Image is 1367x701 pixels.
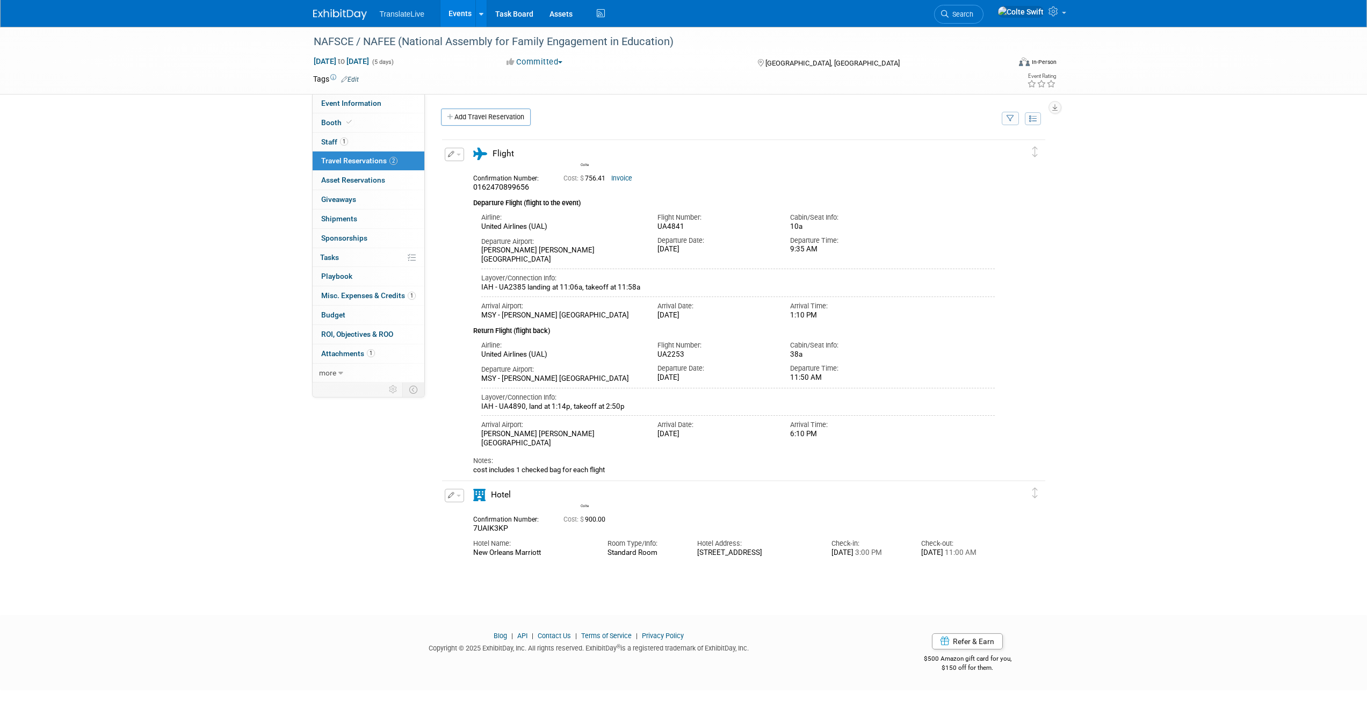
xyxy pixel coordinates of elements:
div: Departure Airport: [481,365,642,374]
div: 6:10 PM [790,430,907,439]
div: Departure Time: [790,236,907,245]
span: Cost: $ [563,516,585,523]
a: Privacy Policy [642,632,684,640]
div: Notes: [473,456,995,466]
span: Asset Reservations [321,176,385,184]
span: Booth [321,118,354,127]
img: Colte Swift [578,487,593,502]
span: 2 [389,157,397,165]
a: Terms of Service [581,632,632,640]
span: 756.41 [563,175,610,182]
div: [STREET_ADDRESS] [697,548,815,558]
a: Asset Reservations [313,171,424,190]
span: Travel Reservations [321,156,397,165]
span: [GEOGRAPHIC_DATA], [GEOGRAPHIC_DATA] [765,59,900,67]
a: Contact Us [538,632,571,640]
span: 900.00 [563,516,610,523]
a: more [313,364,424,382]
a: Booth [313,113,424,132]
span: | [633,632,640,640]
span: 11:00 AM [943,548,977,557]
div: Arrival Time: [790,420,907,430]
div: UA4841 [657,222,774,232]
a: Playbook [313,267,424,286]
a: Search [934,5,983,24]
div: Airline: [481,213,642,222]
a: Blog [494,632,507,640]
div: United Airlines (UAL) [481,350,642,359]
div: Flight Number: [657,341,774,350]
td: Toggle Event Tabs [402,382,424,396]
div: 1:10 PM [790,311,907,320]
div: Event Format [946,56,1057,72]
span: 1 [408,292,416,300]
div: Departure Time: [790,364,907,373]
span: | [529,632,536,640]
div: Departure Date: [657,364,774,373]
div: Cabin/Seat Info: [790,341,907,350]
div: Colte Swift [575,487,594,508]
div: $150 off for them. [881,663,1054,673]
span: Hotel [491,490,511,500]
div: [DATE] [657,430,774,439]
td: Tags [313,74,359,84]
span: 0162470899656 [473,183,529,191]
a: Shipments [313,209,424,228]
a: Travel Reservations2 [313,151,424,170]
span: Budget [321,310,345,319]
img: Colte Swift [997,6,1044,18]
a: Sponsorships [313,229,424,248]
div: 9:35 AM [790,245,907,254]
span: Event Information [321,99,381,107]
a: Edit [341,76,359,83]
div: New Orleans Marriott [473,548,591,558]
td: Personalize Event Tab Strip [384,382,403,396]
div: IAH - UA4890, land at 1:14p, takeoff at 2:50p [481,402,995,411]
div: 11:50 AM [790,373,907,382]
div: Hotel Address: [697,539,815,548]
span: Misc. Expenses & Credits [321,291,416,300]
a: Giveaways [313,190,424,209]
div: Cabin/Seat Info: [790,213,907,222]
button: Committed [503,56,567,68]
div: Departure Airport: [481,237,642,247]
div: Confirmation Number: [473,512,547,524]
a: Add Travel Reservation [441,109,531,126]
div: Airline: [481,341,642,350]
div: Flight Number: [657,213,774,222]
div: Departure Date: [657,236,774,245]
img: Format-Inperson.png [1019,57,1030,66]
a: Attachments1 [313,344,424,363]
div: [PERSON_NAME] [PERSON_NAME][GEOGRAPHIC_DATA] [481,430,642,448]
div: Colte Swift [578,502,591,508]
div: 10a [790,222,907,231]
div: [DATE] [831,548,905,558]
img: ExhibitDay [313,9,367,20]
i: Flight [473,148,487,160]
div: Arrival Time: [790,301,907,311]
div: Departure Flight (flight to the event) [473,192,995,208]
div: 38a [790,350,907,359]
span: (5 days) [371,59,394,66]
span: Tasks [320,253,339,262]
i: Filter by Traveler [1007,115,1014,122]
a: Misc. Expenses & Credits1 [313,286,424,305]
i: Click and drag to move item [1032,488,1038,498]
div: [DATE] [657,373,774,382]
sup: ® [617,644,620,649]
div: Standard Room [607,548,681,557]
div: Layover/Connection Info: [481,393,995,402]
span: Sponsorships [321,234,367,242]
div: Check-in: [831,539,905,548]
span: | [573,632,580,640]
span: Attachments [321,349,375,358]
div: cost includes 1 checked bag for each flight [473,466,995,474]
div: MSY - [PERSON_NAME] [GEOGRAPHIC_DATA] [481,374,642,384]
a: Refer & Earn [932,633,1003,649]
div: IAH - UA2385 landing at 11:06a, takeoff at 11:58a [481,283,995,292]
div: Event Rating [1027,74,1056,79]
span: Search [949,10,973,18]
div: Layover/Connection Info: [481,273,995,283]
span: Staff [321,138,348,146]
span: Flight [493,149,514,158]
